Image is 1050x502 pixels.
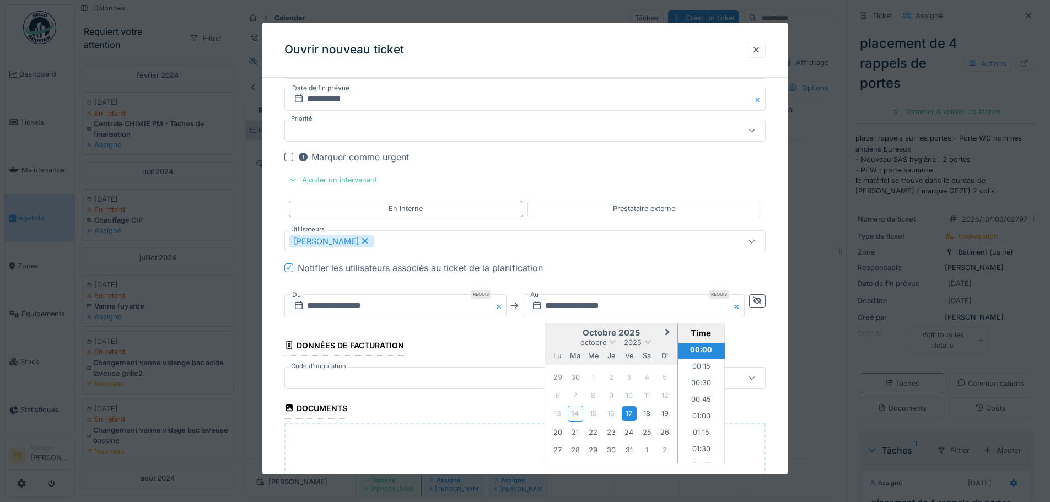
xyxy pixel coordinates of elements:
div: samedi [639,348,654,363]
div: Not available dimanche 5 octobre 2025 [658,370,672,385]
div: Documents [284,400,347,419]
div: Not available lundi 13 octobre 2025 [550,406,565,421]
div: Choose mardi 21 octobre 2025 [568,425,583,440]
div: Ajouter un intervenant [284,172,381,187]
button: Close [753,88,766,111]
div: Choose mercredi 22 octobre 2025 [586,425,601,440]
div: Requis [709,290,729,299]
div: Prestataire externe [613,203,675,214]
h2: octobre 2025 [545,328,677,338]
div: Not available jeudi 2 octobre 2025 [604,370,618,385]
div: Not available samedi 11 octobre 2025 [639,388,654,403]
li: 00:30 [678,376,725,392]
div: Not available mercredi 15 octobre 2025 [586,406,601,421]
div: Données de facturation [284,337,404,356]
div: Not available vendredi 10 octobre 2025 [622,388,637,403]
div: Marquer comme urgent [298,150,409,164]
div: Choose vendredi 17 octobre 2025 [622,406,637,421]
li: 01:15 [678,425,725,442]
div: Not available jeudi 16 octobre 2025 [604,406,618,421]
button: Close [733,294,745,317]
div: Choose lundi 27 octobre 2025 [550,442,565,457]
span: 2025 [624,338,642,347]
div: Time [681,328,721,338]
div: mardi [568,348,583,363]
div: Not available samedi 4 octobre 2025 [639,370,654,385]
ul: Time [678,343,725,463]
div: Not available mercredi 1 octobre 2025 [586,370,601,385]
div: Not available mardi 7 octobre 2025 [568,388,583,403]
div: lundi [550,348,565,363]
div: Not available vendredi 3 octobre 2025 [622,370,637,385]
div: Not available jeudi 9 octobre 2025 [604,388,618,403]
div: En interne [389,203,423,214]
li: 01:00 [678,409,725,425]
div: vendredi [622,348,637,363]
div: Choose dimanche 26 octobre 2025 [658,425,672,440]
span: octobre [580,338,606,347]
h3: Ouvrir nouveau ticket [284,43,404,57]
li: 01:30 [678,442,725,458]
div: Choose mercredi 29 octobre 2025 [586,442,601,457]
div: mercredi [586,348,601,363]
li: 01:45 [678,458,725,475]
div: Not available mardi 30 septembre 2025 [568,370,583,385]
div: Choose samedi 1 novembre 2025 [639,442,654,457]
div: Choose dimanche 2 novembre 2025 [658,442,672,457]
div: [PERSON_NAME] [289,235,374,247]
div: dimanche [658,348,672,363]
div: Not available mardi 14 octobre 2025 [568,406,583,422]
label: Code d'imputation [289,361,348,371]
div: Choose samedi 18 octobre 2025 [639,406,654,421]
li: 00:00 [678,343,725,359]
li: 00:15 [678,359,725,376]
label: Au [529,289,540,301]
div: Choose vendredi 31 octobre 2025 [622,442,637,457]
div: Choose jeudi 30 octobre 2025 [604,442,618,457]
div: Choose vendredi 24 octobre 2025 [622,425,637,440]
div: Notifier les utilisateurs associés au ticket de la planification [298,261,543,274]
div: Month octobre, 2025 [548,369,674,459]
label: Du [291,289,302,301]
div: Requis [471,290,491,299]
button: Next Month [660,325,677,342]
div: Not available lundi 29 septembre 2025 [550,370,565,385]
button: Close [753,56,766,79]
div: jeudi [604,348,618,363]
label: Priorité [289,114,315,123]
li: 00:45 [678,392,725,409]
div: Not available lundi 6 octobre 2025 [550,388,565,403]
button: Close [494,294,507,317]
div: Not available dimanche 12 octobre 2025 [658,388,672,403]
label: Date de fin prévue [291,82,351,94]
div: Not available mercredi 8 octobre 2025 [586,388,601,403]
label: Utilisateurs [289,225,327,234]
div: Choose lundi 20 octobre 2025 [550,425,565,440]
div: Choose samedi 25 octobre 2025 [639,425,654,440]
div: Choose jeudi 23 octobre 2025 [604,425,618,440]
div: Choose mardi 28 octobre 2025 [568,442,583,457]
div: Choose dimanche 19 octobre 2025 [658,406,672,421]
